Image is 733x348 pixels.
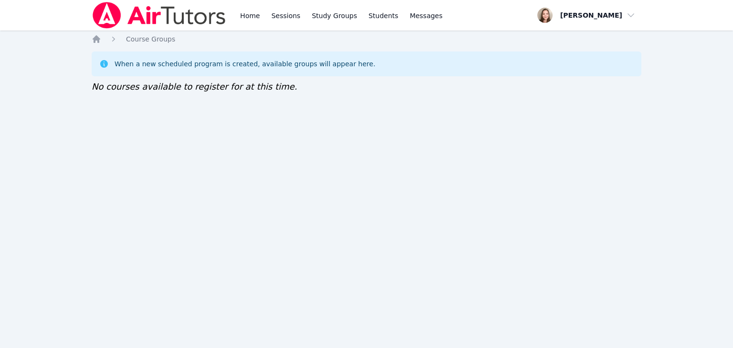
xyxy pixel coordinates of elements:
[92,2,227,29] img: Air Tutors
[92,34,641,44] nav: Breadcrumb
[410,11,443,20] span: Messages
[126,35,175,43] span: Course Groups
[126,34,175,44] a: Course Groups
[115,59,376,69] div: When a new scheduled program is created, available groups will appear here.
[92,82,297,92] span: No courses available to register for at this time.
